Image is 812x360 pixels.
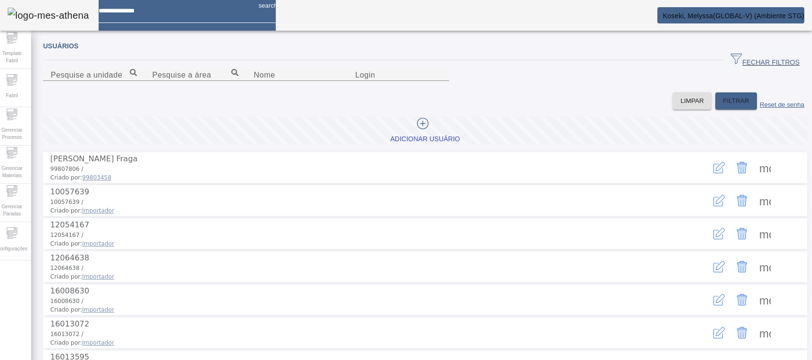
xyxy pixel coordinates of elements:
[754,222,777,245] button: Mais
[754,156,777,179] button: Mais
[760,101,804,108] label: Reset de senha
[51,71,123,79] mat-label: Pesquise a unidade
[50,253,89,262] span: 12064638
[82,306,114,313] span: Importador
[43,42,79,50] span: Usuários
[50,272,679,281] span: Criado por:
[50,305,679,314] span: Criado por:
[50,187,89,196] span: 10057639
[663,12,804,20] span: Koseki, Melyssa(GLOBAL-V) (Ambiente STG)
[3,89,21,102] span: Fabril
[723,96,749,106] span: FILTRAR
[50,331,83,337] span: 16013072 /
[82,273,114,280] span: Importador
[731,288,754,311] button: Delete
[715,92,757,110] button: FILTRAR
[254,71,275,79] mat-label: Nome
[50,286,89,295] span: 16008630
[50,232,83,238] span: 12054167 /
[50,206,679,215] span: Criado por:
[390,135,460,144] div: Adicionar Usuário
[754,255,777,278] button: Mais
[731,53,800,67] span: FECHAR FILTROS
[731,321,754,344] button: Delete
[731,222,754,245] button: Delete
[82,339,114,346] span: Importador
[673,92,711,110] button: LIMPAR
[82,174,112,181] span: 99803458
[50,166,83,172] span: 99807806 /
[50,338,679,347] span: Criado por:
[43,117,807,145] button: Adicionar Usuário
[50,265,83,271] span: 12064638 /
[82,240,114,247] span: Importador
[50,220,89,229] span: 12054167
[754,288,777,311] button: Mais
[8,8,89,23] img: logo-mes-athena
[757,92,807,110] button: Reset de senha
[754,321,777,344] button: Mais
[152,69,238,81] input: Number
[50,154,137,163] span: [PERSON_NAME] Fraga
[50,319,89,328] span: 16013072
[51,69,137,81] input: Number
[50,199,83,205] span: 10057639 /
[50,239,679,248] span: Criado por:
[355,71,375,79] mat-label: Login
[152,71,211,79] mat-label: Pesquise a área
[731,189,754,212] button: Delete
[82,207,114,214] span: Importador
[680,96,704,106] span: LIMPAR
[731,156,754,179] button: Delete
[50,173,679,182] span: Criado por:
[754,189,777,212] button: Mais
[731,255,754,278] button: Delete
[50,298,83,304] span: 16008630 /
[723,52,807,69] button: FECHAR FILTROS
